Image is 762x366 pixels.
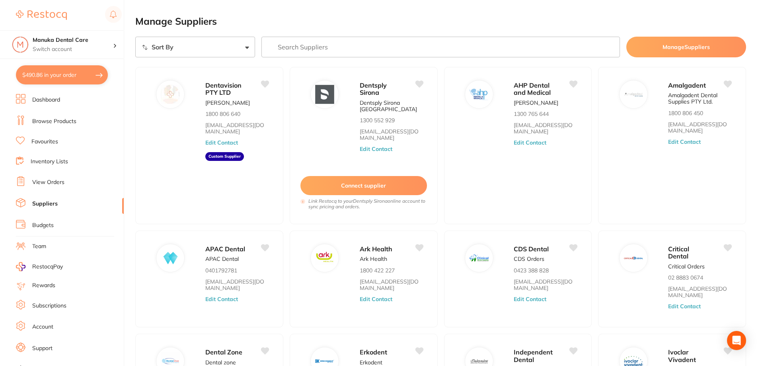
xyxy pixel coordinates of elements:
[668,286,731,298] a: [EMAIL_ADDRESS][DOMAIN_NAME]
[16,65,108,84] button: $490.86 in your order
[33,36,113,44] h4: Manuka Dental Care
[32,117,76,125] a: Browse Products
[205,267,237,274] p: 0401792781
[16,262,25,271] img: RestocqPay
[32,243,46,251] a: Team
[300,176,427,195] button: Connect supplier
[32,282,55,290] a: Rewards
[315,249,334,268] img: Ark Health
[33,45,113,53] p: Switch account
[668,245,689,260] span: Critical Dental
[514,348,553,363] span: Independent Dental
[31,158,68,166] a: Inventory Lists
[205,122,269,135] a: [EMAIL_ADDRESS][DOMAIN_NAME]
[308,198,427,209] i: Link Restocq to your Dentsply Sirona online account to sync pricing and orders.
[32,221,54,229] a: Budgets
[315,85,334,104] img: Dentsply Sirona
[727,331,746,350] div: Open Intercom Messenger
[205,256,239,262] p: APAC Dental
[32,302,66,310] a: Subscriptions
[624,85,643,104] img: Amalgadent
[16,10,67,20] img: Restocq Logo
[31,138,58,146] a: Favourites
[514,296,546,302] button: Edit Contact
[32,200,58,208] a: Suppliers
[205,81,242,96] span: Dentavision PTY LTD
[668,263,705,270] p: Critical Orders
[668,110,703,116] p: 1800 806 450
[514,256,544,262] p: CDS Orders
[668,303,701,309] button: Edit Contact
[514,81,551,96] span: AHP Dental and Medical
[205,278,269,291] a: [EMAIL_ADDRESS][DOMAIN_NAME]
[360,146,392,152] button: Edit Contact
[16,262,63,271] a: RestocqPay
[205,348,242,356] span: Dental Zone
[205,152,244,161] aside: Custom Supplier
[135,16,746,27] h2: Manage Suppliers
[205,111,240,117] p: 1800 806 640
[514,278,577,291] a: [EMAIL_ADDRESS][DOMAIN_NAME]
[514,100,558,106] p: [PERSON_NAME]
[360,267,395,274] p: 1800 422 227
[32,178,64,186] a: View Orders
[205,139,238,146] button: Edit Contact
[161,85,180,104] img: Dentavision PTY LTD
[32,323,53,331] a: Account
[668,348,696,363] span: Ivoclar Vivadent
[360,278,423,291] a: [EMAIL_ADDRESS][DOMAIN_NAME]
[668,81,706,89] span: Amalgadent
[261,37,620,57] input: Search Suppliers
[360,256,387,262] p: Ark Health
[360,348,387,356] span: Erkodent
[360,117,395,123] p: 1300 552 929
[514,139,546,146] button: Edit Contact
[12,37,28,53] img: Manuka Dental Care
[626,37,746,57] button: ManageSuppliers
[624,249,643,268] img: Critical Dental
[514,111,549,117] p: 1300 765 644
[668,274,703,281] p: 02 8883 0674
[32,263,63,271] span: RestocqPay
[360,128,423,141] a: [EMAIL_ADDRESS][DOMAIN_NAME]
[470,249,489,268] img: CDS Dental
[668,92,731,105] p: Amalgadent Dental Supplies PTY Ltd.
[514,267,549,274] p: 0423 388 828
[360,296,392,302] button: Edit Contact
[514,245,549,253] span: CDS Dental
[205,359,236,366] p: Dental zone
[360,245,392,253] span: Ark Health
[470,85,489,104] img: AHP Dental and Medical
[205,245,245,253] span: APAC Dental
[205,296,238,302] button: Edit Contact
[360,81,387,96] span: Dentsply Sirona
[668,121,731,134] a: [EMAIL_ADDRESS][DOMAIN_NAME]
[205,100,250,106] p: [PERSON_NAME]
[161,249,180,268] img: APAC Dental
[16,6,67,24] a: Restocq Logo
[668,139,701,145] button: Edit Contact
[32,96,60,104] a: Dashboard
[514,122,577,135] a: [EMAIL_ADDRESS][DOMAIN_NAME]
[360,100,423,112] p: Dentsply Sirona [GEOGRAPHIC_DATA]
[32,344,53,352] a: Support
